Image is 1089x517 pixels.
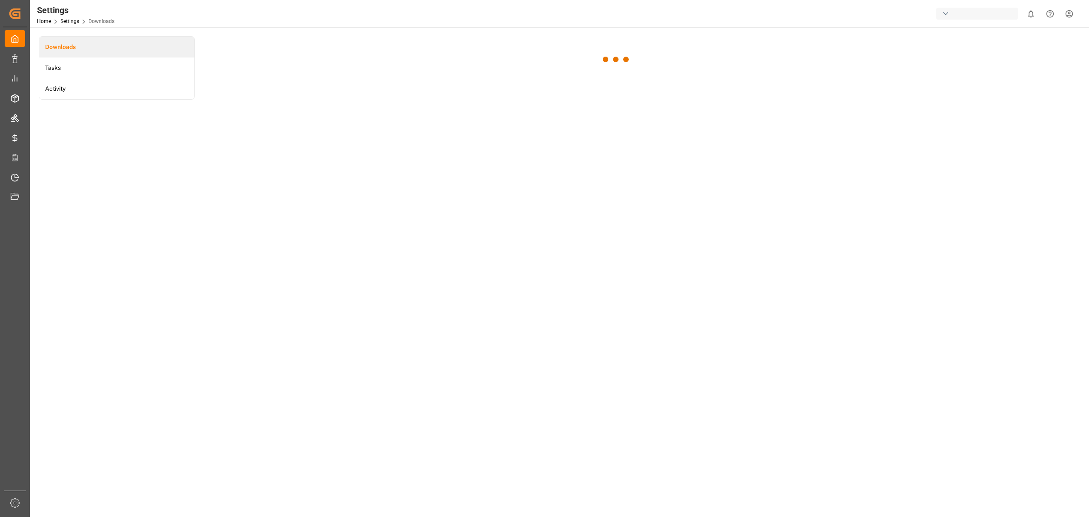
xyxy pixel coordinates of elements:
a: Activity [39,78,194,99]
button: Help Center [1041,4,1060,23]
a: Downloads [39,37,194,57]
a: Settings [60,18,79,24]
div: Settings [37,4,114,17]
a: Tasks [39,57,194,78]
button: show 0 new notifications [1021,4,1041,23]
a: Home [37,18,51,24]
